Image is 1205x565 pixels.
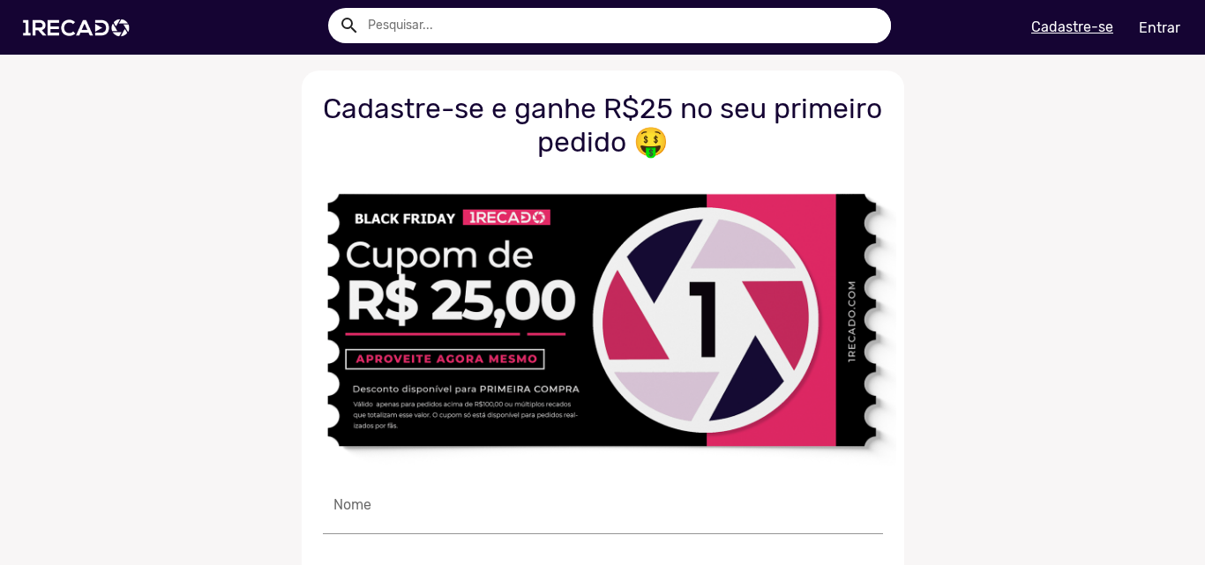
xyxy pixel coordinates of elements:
button: Example home icon [333,9,363,40]
u: Cadastre-se [1031,19,1113,35]
input: Nome [333,501,872,524]
a: Entrar [1127,12,1192,43]
h1: Cadastre-se e ganhe R$25 no seu primeiro pedido 🤑 [323,71,883,160]
mat-icon: Example home icon [339,15,360,36]
img: CUPOM 1RECADO vídeos personalizados [310,174,896,466]
input: Pesquisar... [355,8,891,43]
